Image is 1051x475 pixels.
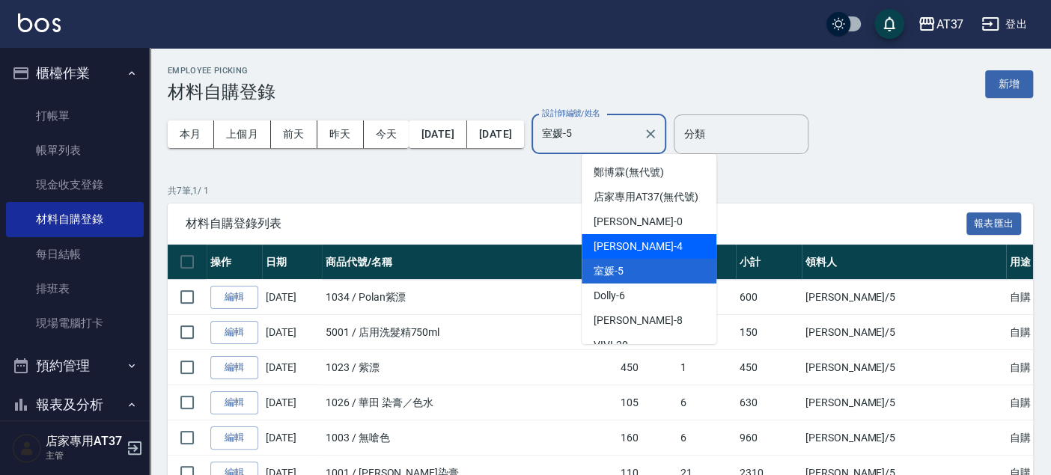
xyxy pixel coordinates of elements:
label: 設計師編號/姓名 [542,108,600,119]
button: 報表匯出 [966,212,1022,236]
td: 630 [736,385,802,420]
td: 160 [617,420,677,456]
button: Clear [640,123,661,144]
td: [PERSON_NAME] /5 [802,315,1006,350]
a: 編輯 [210,321,258,344]
img: Logo [18,13,61,32]
p: 共 7 筆, 1 / 1 [168,184,1033,197]
a: 新增 [985,76,1033,91]
span: [PERSON_NAME] -8 [594,313,682,328]
span: 鄭博霖 (無代號) [594,165,664,180]
span: [PERSON_NAME] -0 [594,214,682,230]
a: 材料自購登錄 [6,202,144,236]
a: 編輯 [210,391,258,414]
img: Person [12,433,42,463]
a: 打帳單 [6,99,144,133]
button: 新增 [985,70,1033,98]
td: 5001 / 店用洗髮精750ml [322,315,617,350]
td: 105 [617,385,677,420]
div: AT37 [936,15,963,34]
th: 小計 [736,245,802,280]
a: 編輯 [210,356,258,379]
a: 每日結帳 [6,237,144,272]
td: 450 [736,350,802,385]
h2: Employee Picking [168,66,275,76]
th: 商品代號/名稱 [322,245,617,280]
td: [DATE] [262,420,322,456]
a: 現金收支登錄 [6,168,144,202]
td: 6 [677,420,737,456]
button: 櫃檯作業 [6,54,144,93]
td: [PERSON_NAME] /5 [802,350,1006,385]
button: 前天 [271,120,317,148]
button: AT37 [912,9,969,40]
span: 材料自購登錄列表 [186,216,966,231]
td: [DATE] [262,350,322,385]
a: 現場電腦打卡 [6,306,144,340]
a: 編輯 [210,426,258,450]
td: 1003 / 無嗆色 [322,420,617,456]
span: [PERSON_NAME] -4 [594,239,682,254]
button: 今天 [364,120,409,148]
td: [DATE] [262,280,322,315]
td: [DATE] [262,315,322,350]
td: 1026 / 華田 染膏／色水 [322,385,617,420]
a: 帳單列表 [6,133,144,168]
td: 450 [617,350,677,385]
td: 600 [736,280,802,315]
p: 主管 [46,449,122,462]
td: 1034 / Polan紫漂 [322,280,617,315]
span: 店家專用AT37 (無代號) [594,189,698,205]
td: 6 [677,385,737,420]
button: save [874,9,904,39]
button: 登出 [975,10,1033,38]
td: 150 [736,315,802,350]
a: 編輯 [210,286,258,309]
td: 1 [677,350,737,385]
td: [PERSON_NAME] /5 [802,420,1006,456]
button: 報表及分析 [6,385,144,424]
th: 操作 [207,245,262,280]
a: 排班表 [6,272,144,306]
td: 1023 / 紫漂 [322,350,617,385]
button: 上個月 [214,120,271,148]
button: 昨天 [317,120,364,148]
h3: 材料自購登錄 [168,82,275,102]
button: 預約管理 [6,346,144,385]
a: 報表匯出 [966,215,1022,230]
span: Dolly -6 [594,288,625,304]
h5: 店家專用AT37 [46,434,122,449]
td: [DATE] [262,385,322,420]
button: [DATE] [467,120,524,148]
button: 本月 [168,120,214,148]
td: [PERSON_NAME] /5 [802,385,1006,420]
button: [DATE] [409,120,466,148]
th: 領料人 [802,245,1006,280]
td: [PERSON_NAME] /5 [802,280,1006,315]
td: 960 [736,420,802,456]
th: 日期 [262,245,322,280]
span: VIVI -20 [594,337,628,353]
span: 室媛 -5 [594,263,624,279]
